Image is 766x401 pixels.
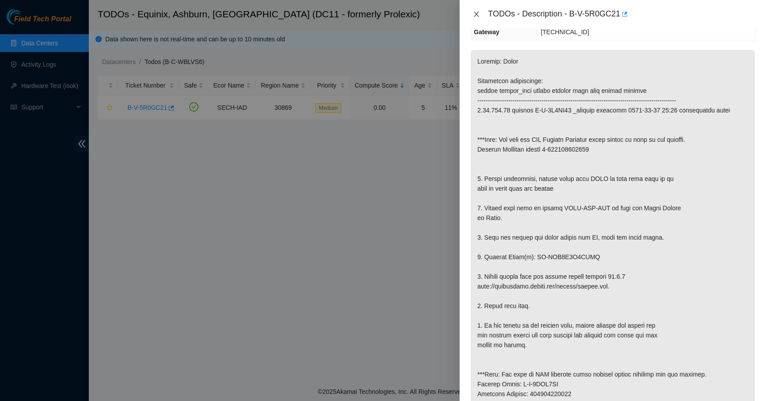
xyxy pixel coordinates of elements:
span: Gateway [474,28,500,36]
button: Close [470,10,483,19]
div: TODOs - Description - B-V-5R0GC21 [488,7,755,21]
span: [TECHNICAL_ID] [541,28,589,36]
span: close [473,11,480,18]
